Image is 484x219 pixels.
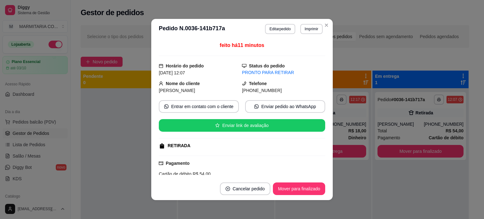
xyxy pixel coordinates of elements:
[159,64,163,68] span: calendar
[159,100,239,113] button: whats-appEntrar em contato com o cliente
[159,161,163,165] span: credit-card
[164,104,169,109] span: whats-app
[300,24,323,34] button: Imprimir
[192,171,211,176] span: R$ 54,00
[242,69,325,76] div: PRONTO PARA RETIRAR
[159,171,192,176] span: Cartão de débito
[254,104,259,109] span: whats-app
[242,88,282,93] span: [PHONE_NUMBER]
[159,119,325,132] button: starEnviar link de avaliação
[166,81,200,86] strong: Nome do cliente
[226,187,230,191] span: close-circle
[159,24,225,34] h3: Pedido N. 0036-141b717a
[220,182,270,195] button: close-circleCancelar pedido
[242,81,246,86] span: phone
[166,63,204,68] strong: Horário do pedido
[249,81,267,86] strong: Telefone
[168,142,190,149] div: RETIRADA
[321,20,331,30] button: Close
[242,64,246,68] span: desktop
[159,70,185,75] span: [DATE] 12:07
[166,161,189,166] strong: Pagamento
[245,100,325,113] button: whats-appEnviar pedido ao WhatsApp
[220,43,264,48] span: feito há 11 minutos
[265,24,295,34] button: Editarpedido
[159,88,195,93] span: [PERSON_NAME]
[249,63,285,68] strong: Status do pedido
[273,182,325,195] button: Mover para finalizado
[159,81,163,86] span: user
[215,123,220,128] span: star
